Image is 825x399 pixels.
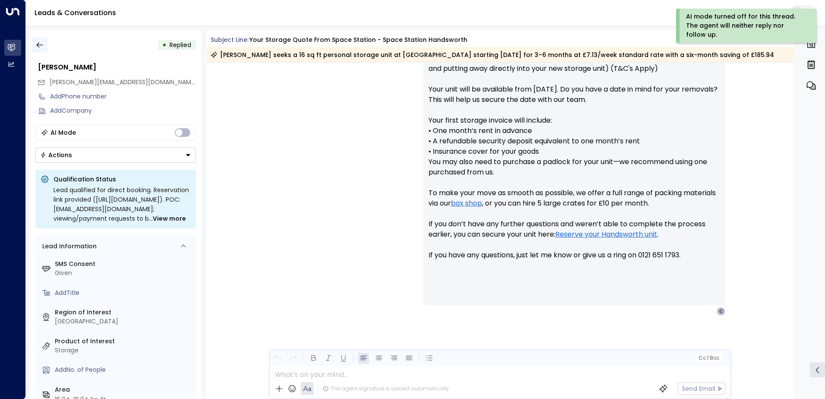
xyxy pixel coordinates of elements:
[451,198,482,209] a: box shop
[686,12,805,39] div: AI mode turned off for this thread. The agent will neither reply nor follow up.
[55,365,192,374] div: AddNo. of People
[555,229,657,240] a: Reserve your Handsworth unit
[272,353,283,364] button: Undo
[695,354,722,362] button: Cc|Bcc
[55,288,192,298] div: AddTitle
[55,269,192,278] div: Given
[50,78,196,87] span: chris@chrisvickers.com.au
[153,214,186,223] span: View more
[40,151,72,159] div: Actions
[50,78,197,86] span: [PERSON_NAME][EMAIL_ADDRESS][DOMAIN_NAME]
[211,35,249,44] span: Subject Line:
[55,385,192,394] label: Area
[287,353,298,364] button: Redo
[50,106,196,115] div: AddCompany
[211,51,774,59] div: [PERSON_NAME] seeks a 16 sq ft personal storage unit at [GEOGRAPHIC_DATA] starting [DATE] for 3–6...
[35,8,116,18] a: Leads & Conversations
[162,37,167,53] div: •
[55,308,192,317] label: Region of Interest
[38,62,196,73] div: [PERSON_NAME]
[50,92,196,101] div: AddPhone number
[717,307,725,316] div: C
[54,185,191,223] div: Lead qualified for direct booking. Reservation link provided ([URL][DOMAIN_NAME]). POC: [EMAIL_AD...
[55,337,192,346] label: Product of Interest
[50,128,76,137] div: AI Mode
[170,41,191,49] span: Replied
[35,147,196,163] div: Button group with a nested menu
[54,175,191,184] p: Qualification Status
[707,355,708,361] span: |
[249,35,467,44] div: Your storage quote from Space Station - Space Station Handsworth
[323,385,449,393] div: The agent signature is added automatically
[55,346,192,355] div: Storage
[39,242,97,251] div: Lead Information
[698,355,719,361] span: Cc Bcc
[55,260,192,269] label: SMS Consent
[55,317,192,326] div: [GEOGRAPHIC_DATA]
[35,147,196,163] button: Actions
